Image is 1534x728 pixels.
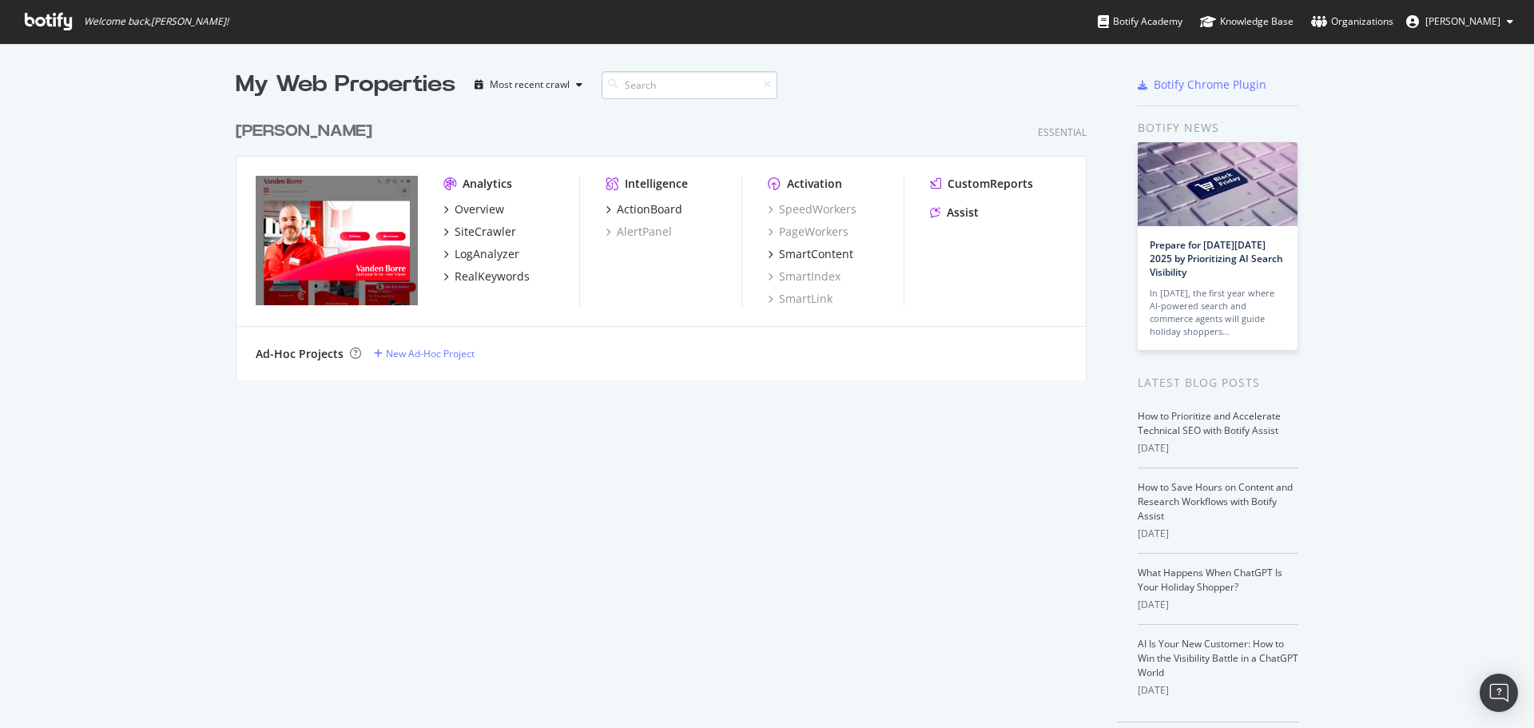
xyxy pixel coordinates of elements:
div: ActionBoard [617,201,682,217]
a: Botify Chrome Plugin [1138,77,1266,93]
img: www.vandenborre.be/ [256,176,418,305]
a: ActionBoard [606,201,682,217]
button: [PERSON_NAME] [1393,9,1526,34]
div: Most recent crawl [490,80,570,90]
div: Intelligence [625,176,688,192]
a: PageWorkers [768,224,848,240]
div: Latest Blog Posts [1138,374,1298,392]
a: SiteCrawler [443,224,516,240]
input: Search [602,71,777,99]
div: Botify Chrome Plugin [1154,77,1266,93]
div: Essential [1038,125,1087,139]
div: [DATE] [1138,598,1298,612]
div: Ad-Hoc Projects [256,346,344,362]
a: Overview [443,201,504,217]
a: What Happens When ChatGPT Is Your Holiday Shopper? [1138,566,1282,594]
div: Botify news [1138,119,1298,137]
div: Knowledge Base [1200,14,1294,30]
div: Overview [455,201,504,217]
a: CustomReports [930,176,1033,192]
a: RealKeywords [443,269,530,284]
div: Analytics [463,176,512,192]
div: grid [236,101,1099,380]
a: How to Save Hours on Content and Research Workflows with Botify Assist [1138,480,1293,523]
div: New Ad-Hoc Project [386,347,475,360]
div: SiteCrawler [455,224,516,240]
img: Prepare for Black Friday 2025 by Prioritizing AI Search Visibility [1138,142,1298,226]
a: SmartContent [768,246,853,262]
div: [DATE] [1138,441,1298,455]
div: Organizations [1311,14,1393,30]
div: Activation [787,176,842,192]
div: Assist [947,205,979,221]
div: My Web Properties [236,69,455,101]
a: [PERSON_NAME] [236,120,379,143]
div: [PERSON_NAME] [236,120,372,143]
a: SmartLink [768,291,833,307]
a: AlertPanel [606,224,672,240]
div: LogAnalyzer [455,246,519,262]
span: Jan Mostrey [1425,14,1500,28]
div: SmartContent [779,246,853,262]
div: CustomReports [948,176,1033,192]
a: LogAnalyzer [443,246,519,262]
div: [DATE] [1138,527,1298,541]
a: How to Prioritize and Accelerate Technical SEO with Botify Assist [1138,409,1281,437]
a: Prepare for [DATE][DATE] 2025 by Prioritizing AI Search Visibility [1150,238,1283,279]
a: Assist [930,205,979,221]
div: Botify Academy [1098,14,1182,30]
a: SmartIndex [768,269,841,284]
a: AI Is Your New Customer: How to Win the Visibility Battle in a ChatGPT World [1138,637,1298,679]
a: New Ad-Hoc Project [374,347,475,360]
a: SpeedWorkers [768,201,856,217]
div: [DATE] [1138,683,1298,698]
div: In [DATE], the first year where AI-powered search and commerce agents will guide holiday shoppers… [1150,287,1286,338]
div: RealKeywords [455,269,530,284]
span: Welcome back, [PERSON_NAME] ! [84,15,229,28]
div: Open Intercom Messenger [1480,674,1518,712]
button: Most recent crawl [468,72,589,97]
